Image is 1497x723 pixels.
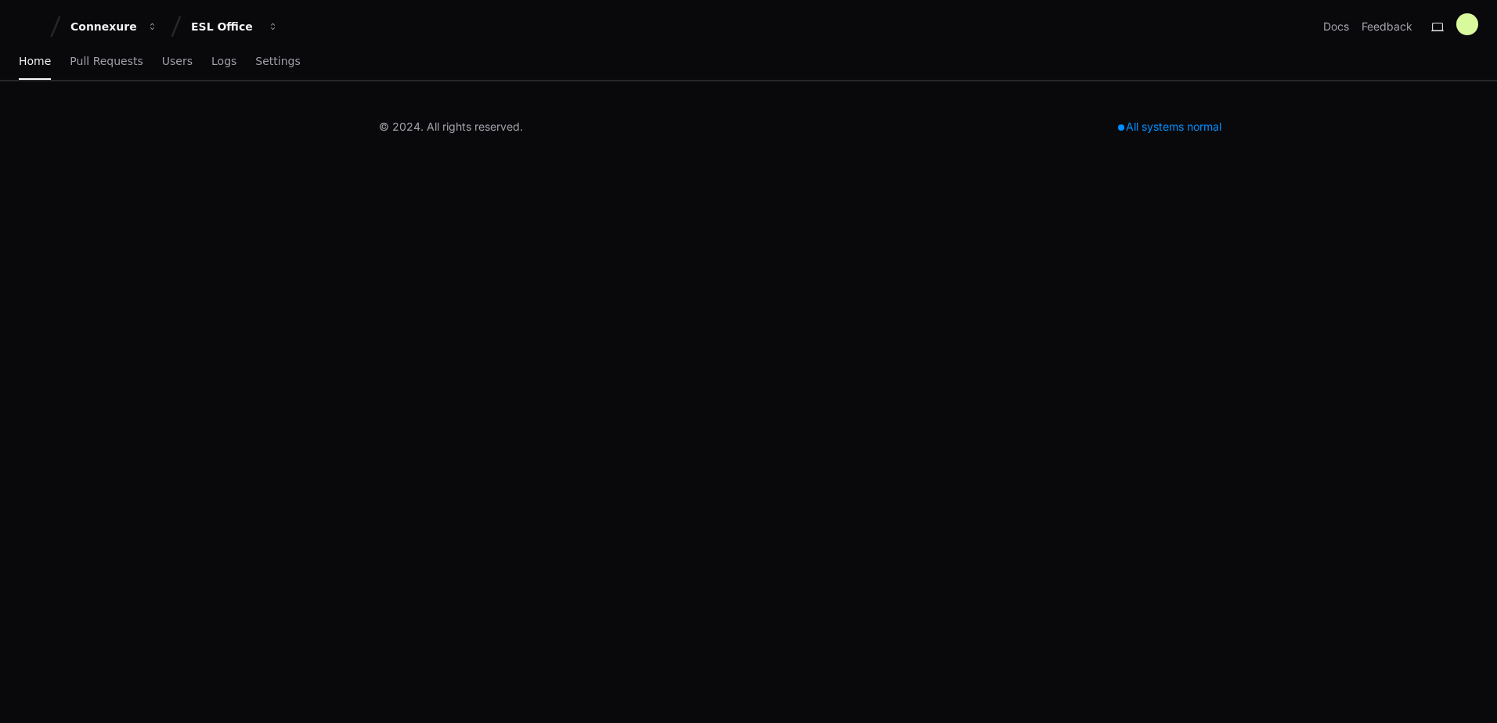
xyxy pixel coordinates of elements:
[211,44,236,80] a: Logs
[162,44,193,80] a: Users
[255,56,300,66] span: Settings
[191,19,258,34] div: ESL Office
[255,44,300,80] a: Settings
[19,44,51,80] a: Home
[1362,19,1412,34] button: Feedback
[185,13,285,41] button: ESL Office
[19,56,51,66] span: Home
[1109,116,1231,138] div: All systems normal
[162,56,193,66] span: Users
[70,44,142,80] a: Pull Requests
[379,119,523,135] div: © 2024. All rights reserved.
[70,19,138,34] div: Connexure
[64,13,164,41] button: Connexure
[1323,19,1349,34] a: Docs
[211,56,236,66] span: Logs
[70,56,142,66] span: Pull Requests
